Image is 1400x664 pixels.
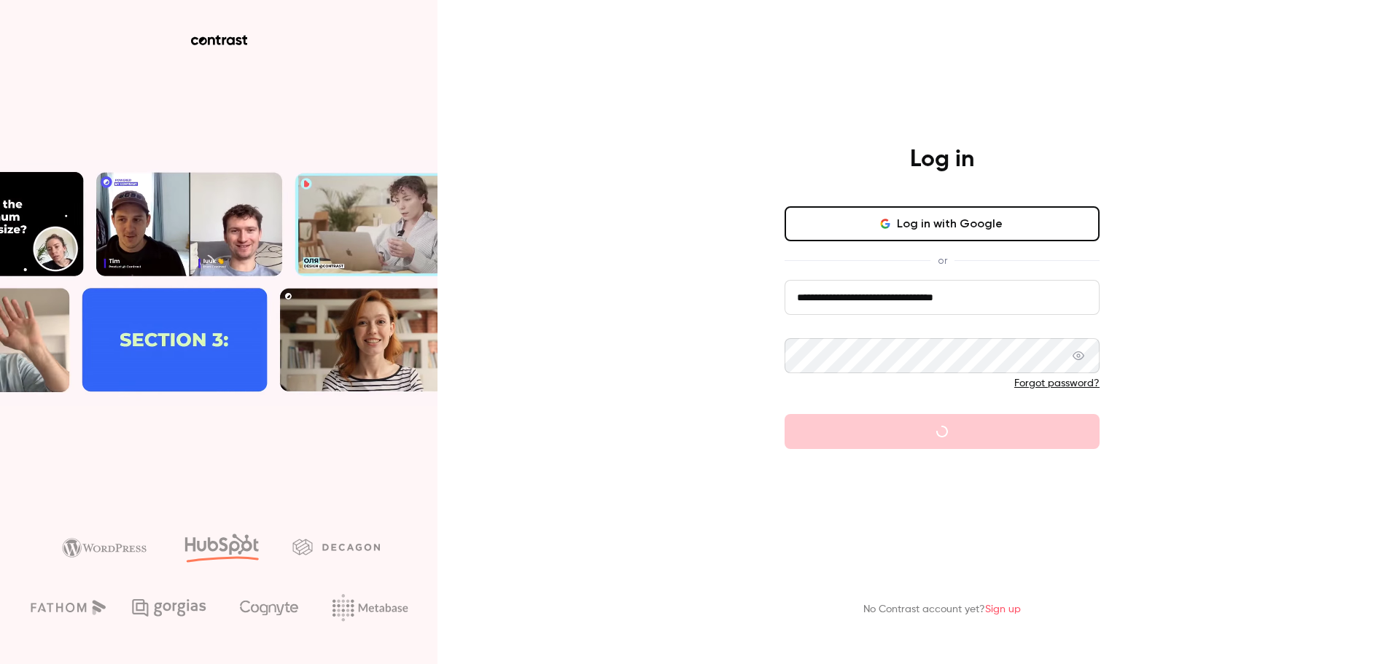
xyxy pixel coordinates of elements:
span: or [930,253,954,268]
a: Forgot password? [1014,378,1100,388]
a: Sign up [985,604,1021,614]
button: Log in with Google [785,206,1100,241]
p: No Contrast account yet? [863,602,1021,617]
img: decagon [292,539,380,555]
h4: Log in [910,145,974,174]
